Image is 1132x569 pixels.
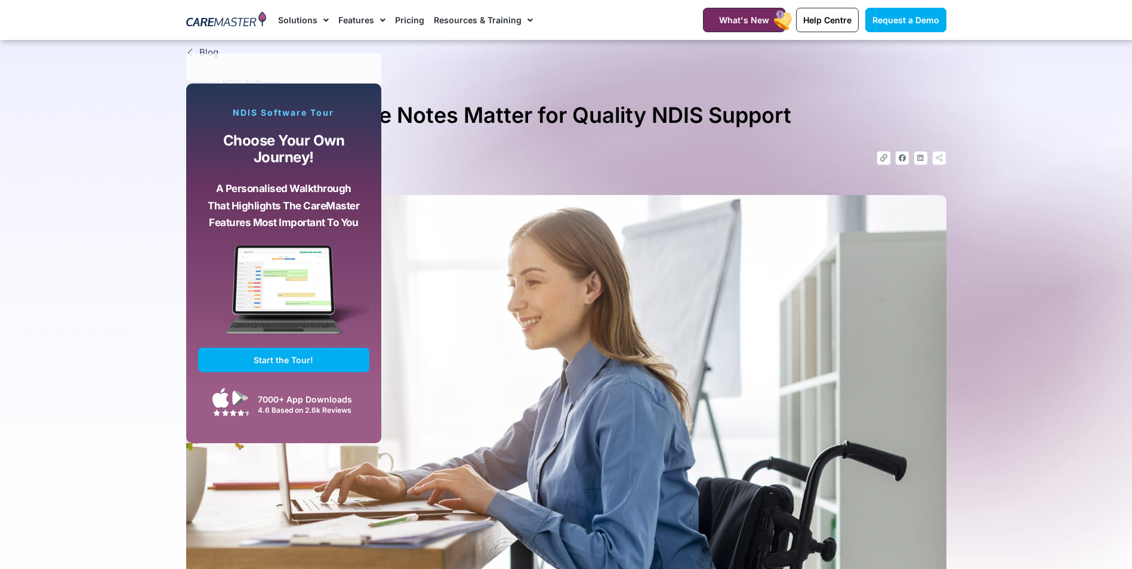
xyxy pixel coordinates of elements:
p: Choose your own journey! [207,132,361,166]
img: Apple App Store Icon [212,388,229,408]
a: What's New [703,8,785,32]
img: Google Play App Icon [232,389,249,407]
span: Blog [196,46,218,60]
span: Help Centre [803,15,852,25]
a: Request a Demo [865,8,946,32]
div: 4.6 Based on 2.6k Reviews [258,406,363,415]
p: A personalised walkthrough that highlights the CareMaster features most important to you [207,180,361,231]
span: What's New [719,15,769,25]
img: CareMaster Logo [186,11,267,29]
img: CareMaster Software Mockup on Screen [198,245,370,348]
h1: Why Accurate Case Notes Matter for Quality NDIS Support [186,98,946,133]
div: 7000+ App Downloads [258,393,363,406]
a: Help Centre [796,8,859,32]
img: Google Play Store App Review Stars [213,409,249,416]
a: Start the Tour! [198,348,370,372]
span: Start the Tour! [254,355,313,365]
span: Request a Demo [872,15,939,25]
a: Blog [186,46,946,60]
p: NDIS Software Tour [198,107,370,118]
